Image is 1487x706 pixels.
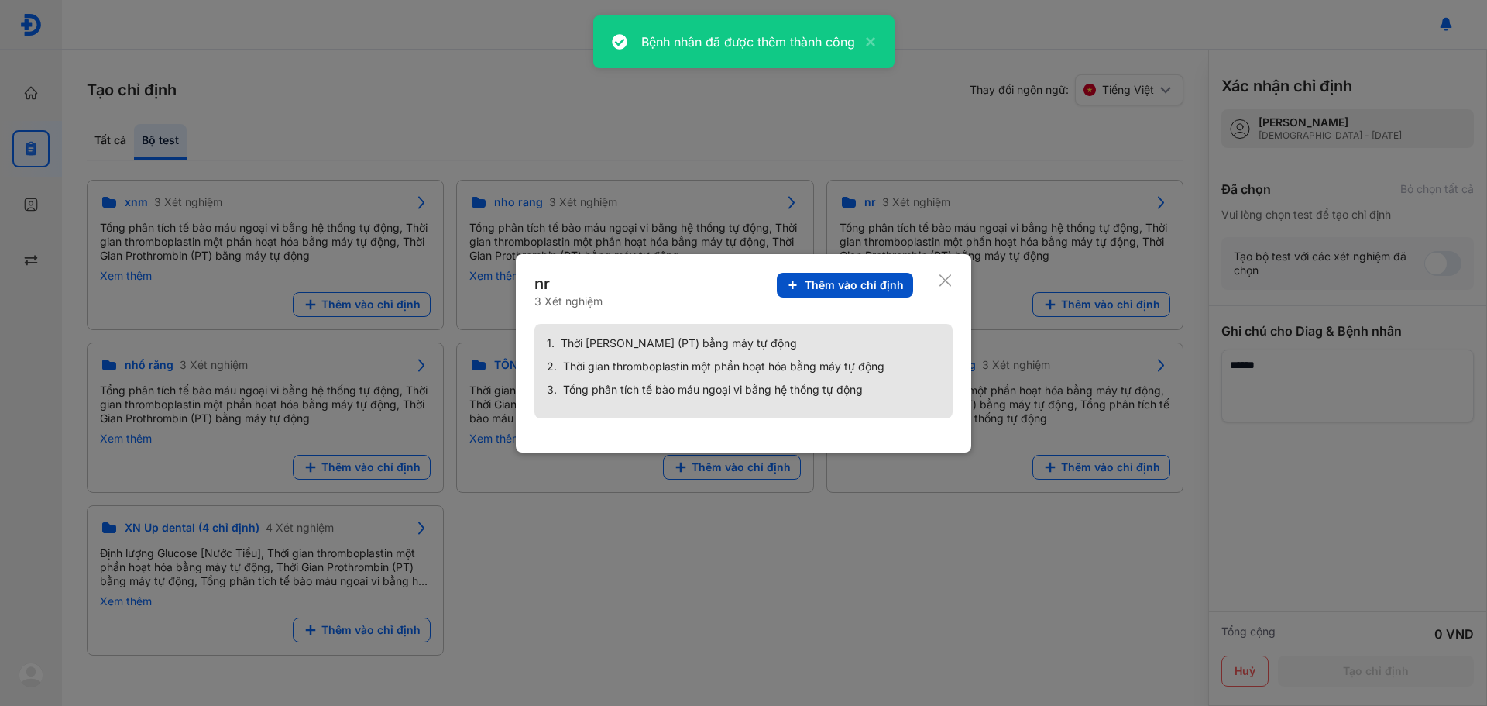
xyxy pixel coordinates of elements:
span: Thời [PERSON_NAME] (PT) bằng máy tự động [561,336,797,350]
span: Tổng phân tích tế bào máu ngoại vi bằng hệ thống tự động [563,383,863,397]
div: nr [534,273,603,294]
span: Thời gian thromboplastin một phần hoạt hóa bằng máy tự động [563,360,884,374]
span: 3. [547,383,557,397]
span: Thêm vào chỉ định [805,278,904,292]
button: Thêm vào chỉ định [777,273,913,298]
span: 2. [547,360,557,374]
span: 1. [547,336,555,350]
div: 3 Xét nghiệm [534,294,603,308]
